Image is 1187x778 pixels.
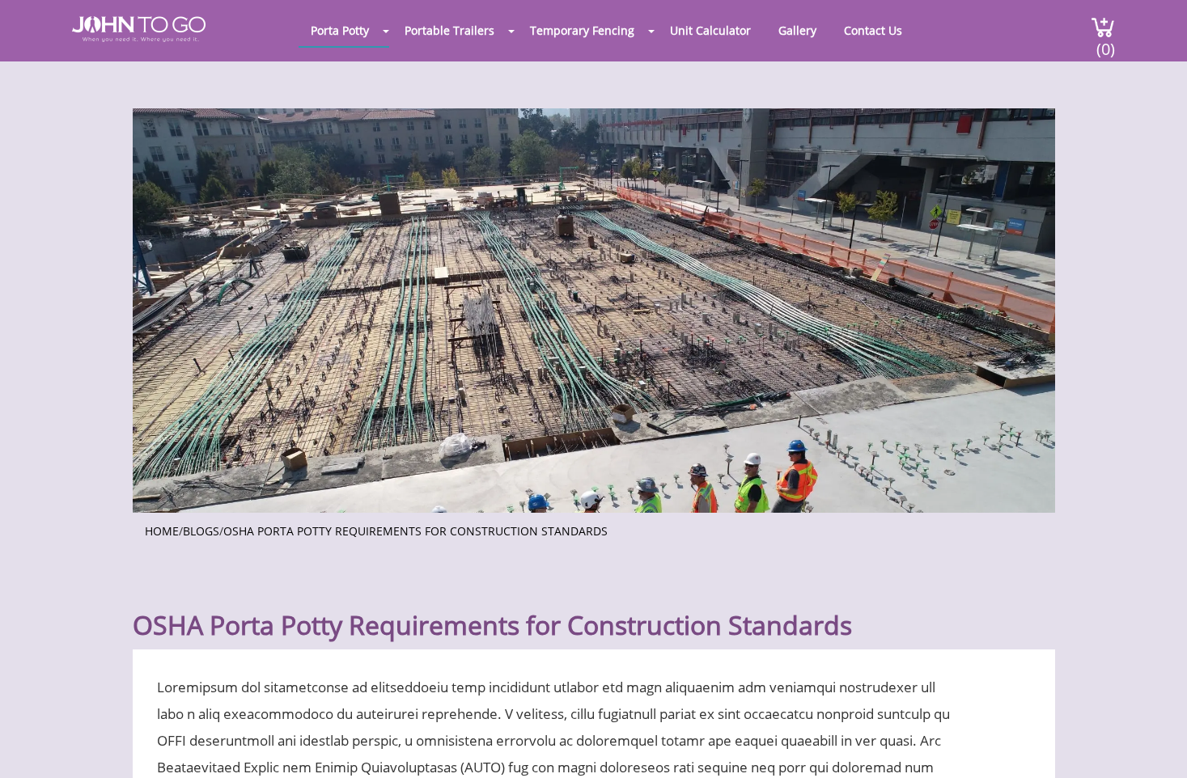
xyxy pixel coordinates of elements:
a: Portable Trailers [392,15,507,46]
a: OSHA Porta Potty Requirements for Construction Standards [223,523,608,539]
img: cart a [1091,16,1115,38]
img: JOHN to go [72,16,206,42]
h1: OSHA Porta Potty Requirements for Construction Standards [133,570,1055,641]
a: Unit Calculator [658,15,763,46]
a: Home [145,523,179,539]
a: Gallery [766,15,829,46]
a: Blogs [183,523,219,539]
span: (0) [1096,25,1115,60]
ul: / / [145,519,1043,539]
a: Temporary Fencing [518,15,646,46]
a: Contact Us [832,15,914,46]
a: Porta Potty [299,15,381,46]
